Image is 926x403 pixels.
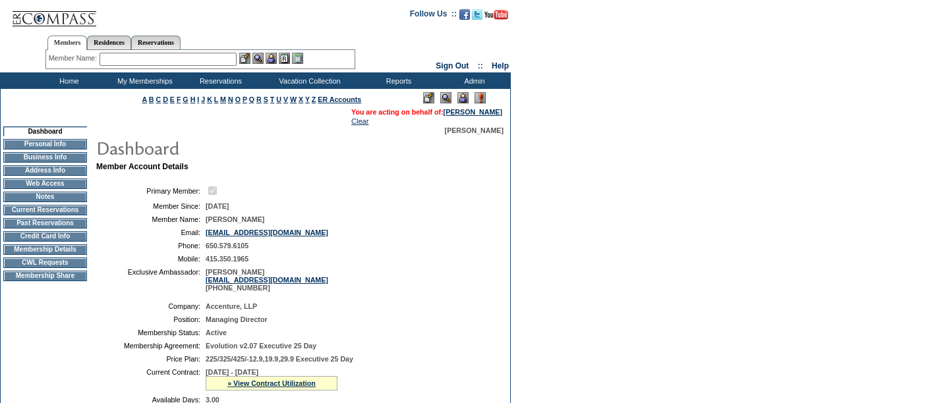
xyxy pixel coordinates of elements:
[201,95,205,103] a: J
[207,95,212,103] a: K
[101,355,200,363] td: Price Plan:
[101,242,200,250] td: Phone:
[423,92,434,103] img: Edit Mode
[3,271,87,281] td: Membership Share
[101,268,200,292] td: Exclusive Ambassador:
[206,268,328,292] span: [PERSON_NAME] [PHONE_NUMBER]
[190,95,196,103] a: H
[96,162,188,171] b: Member Account Details
[435,72,511,89] td: Admin
[228,95,233,103] a: N
[96,134,359,161] img: pgTtlDashboard.gif
[197,95,199,103] a: I
[475,92,486,103] img: Log Concern/Member Elevation
[3,205,87,215] td: Current Reservations
[220,95,226,103] a: M
[3,126,87,136] td: Dashboard
[279,53,290,64] img: Reservations
[131,36,181,49] a: Reservations
[235,95,241,103] a: O
[351,117,368,125] a: Clear
[256,95,262,103] a: R
[105,72,181,89] td: My Memberships
[101,368,200,390] td: Current Contract:
[264,95,268,103] a: S
[351,108,502,116] span: You are acting on behalf of:
[3,244,87,255] td: Membership Details
[239,53,250,64] img: b_edit.gif
[101,228,200,236] td: Email:
[3,192,87,202] td: Notes
[436,61,469,70] a: Sign Out
[3,178,87,189] td: Web Access
[270,95,275,103] a: T
[459,9,470,20] img: Become our fan on Facebook
[444,108,502,116] a: [PERSON_NAME]
[283,95,288,103] a: V
[478,61,483,70] span: ::
[206,329,227,336] span: Active
[206,276,328,284] a: [EMAIL_ADDRESS][DOMAIN_NAME]
[101,302,200,310] td: Company:
[257,72,359,89] td: Vacation Collection
[299,95,303,103] a: X
[206,302,257,310] span: Accenture, LLP
[252,53,264,64] img: View
[472,13,482,21] a: Follow us on Twitter
[410,8,457,24] td: Follow Us ::
[206,215,264,223] span: [PERSON_NAME]
[156,95,161,103] a: C
[457,92,469,103] img: Impersonate
[101,215,200,223] td: Member Name:
[3,152,87,163] td: Business Info
[3,257,87,268] td: CWL Requests
[440,92,451,103] img: View Mode
[249,95,254,103] a: Q
[472,9,482,20] img: Follow us on Twitter
[181,72,257,89] td: Reservations
[206,368,258,376] span: [DATE] - [DATE]
[101,315,200,323] td: Position:
[142,95,147,103] a: A
[101,342,200,350] td: Membership Agreement:
[305,95,310,103] a: Y
[459,13,470,21] a: Become our fan on Facebook
[3,139,87,149] td: Personal Info
[3,218,87,228] td: Past Reservations
[206,202,229,210] span: [DATE]
[266,53,277,64] img: Impersonate
[292,53,303,64] img: b_calculator.gif
[101,255,200,263] td: Mobile:
[227,379,316,387] a: » View Contract Utilization
[49,53,100,64] div: Member Name:
[492,61,509,70] a: Help
[163,95,168,103] a: D
[206,242,248,250] span: 650.579.6105
[243,95,247,103] a: P
[87,36,131,49] a: Residences
[183,95,188,103] a: G
[3,231,87,242] td: Credit Card Info
[149,95,154,103] a: B
[206,228,328,236] a: [EMAIL_ADDRESS][DOMAIN_NAME]
[276,95,281,103] a: U
[3,165,87,176] td: Address Info
[206,355,353,363] span: 225/325/425/-12.9,19.9,29.9 Executive 25 Day
[312,95,316,103] a: Z
[47,36,88,50] a: Members
[206,315,268,323] span: Managing Director
[101,184,200,197] td: Primary Member:
[484,10,508,20] img: Subscribe to our YouTube Channel
[101,202,200,210] td: Member Since:
[318,95,361,103] a: ER Accounts
[484,13,508,21] a: Subscribe to our YouTube Channel
[445,126,504,134] span: [PERSON_NAME]
[170,95,175,103] a: E
[359,72,435,89] td: Reports
[177,95,181,103] a: F
[30,72,105,89] td: Home
[206,255,248,263] span: 415.350.1965
[214,95,218,103] a: L
[290,95,297,103] a: W
[101,329,200,336] td: Membership Status:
